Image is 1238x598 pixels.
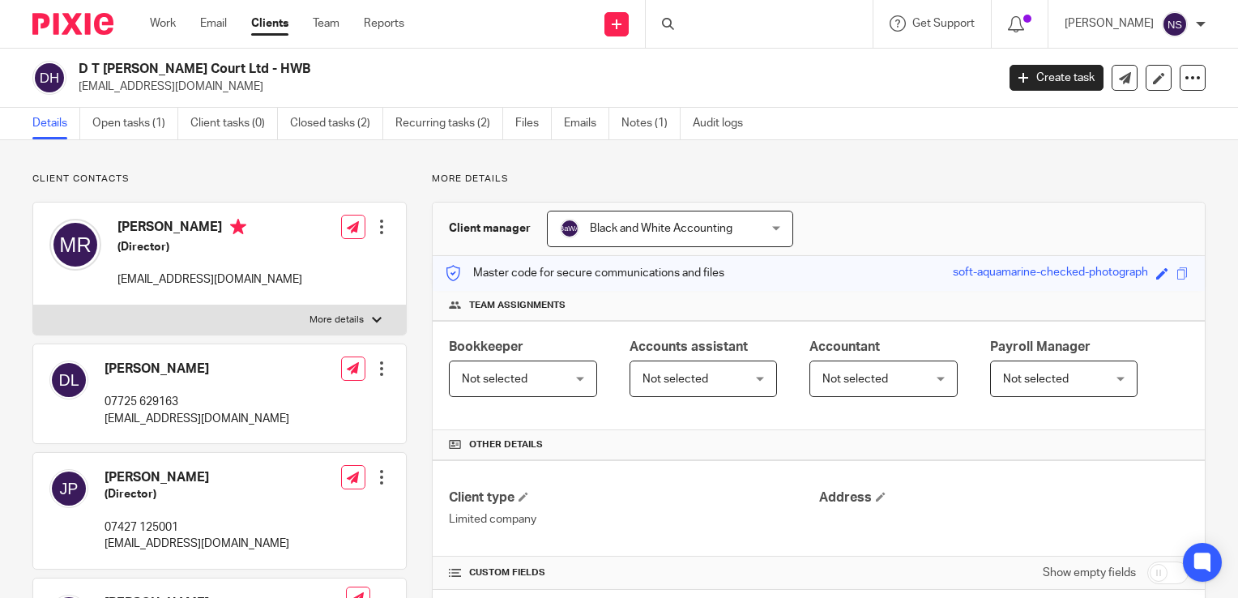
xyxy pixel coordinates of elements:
[190,108,278,139] a: Client tasks (0)
[1043,565,1136,581] label: Show empty fields
[200,15,227,32] a: Email
[1065,15,1154,32] p: [PERSON_NAME]
[313,15,339,32] a: Team
[290,108,383,139] a: Closed tasks (2)
[105,536,289,552] p: [EMAIL_ADDRESS][DOMAIN_NAME]
[79,79,985,95] p: [EMAIL_ADDRESS][DOMAIN_NAME]
[560,219,579,238] img: svg%3E
[990,340,1091,353] span: Payroll Manager
[822,374,888,385] span: Not selected
[150,15,176,32] a: Work
[105,486,289,502] h5: (Director)
[79,61,804,78] h2: D T [PERSON_NAME] Court Ltd - HWB
[32,173,407,186] p: Client contacts
[32,13,113,35] img: Pixie
[1162,11,1188,37] img: svg%3E
[32,61,66,95] img: svg%3E
[251,15,288,32] a: Clients
[449,220,531,237] h3: Client manager
[49,361,88,399] img: svg%3E
[515,108,552,139] a: Files
[230,219,246,235] i: Primary
[105,519,289,536] p: 07427 125001
[117,219,302,239] h4: [PERSON_NAME]
[590,223,732,234] span: Black and White Accounting
[462,374,527,385] span: Not selected
[809,340,880,353] span: Accountant
[395,108,503,139] a: Recurring tasks (2)
[642,374,708,385] span: Not selected
[92,108,178,139] a: Open tasks (1)
[1010,65,1104,91] a: Create task
[105,411,289,427] p: [EMAIL_ADDRESS][DOMAIN_NAME]
[693,108,755,139] a: Audit logs
[953,264,1148,283] div: soft-aquamarine-checked-photograph
[117,239,302,255] h5: (Director)
[445,265,724,281] p: Master code for secure communications and files
[49,469,88,508] img: svg%3E
[449,340,523,353] span: Bookkeeper
[105,361,289,378] h4: [PERSON_NAME]
[819,489,1189,506] h4: Address
[564,108,609,139] a: Emails
[105,394,289,410] p: 07725 629163
[469,299,566,312] span: Team assignments
[469,438,543,451] span: Other details
[449,511,818,528] p: Limited company
[117,271,302,288] p: [EMAIL_ADDRESS][DOMAIN_NAME]
[630,340,748,353] span: Accounts assistant
[49,219,101,271] img: svg%3E
[621,108,681,139] a: Notes (1)
[449,489,818,506] h4: Client type
[32,108,80,139] a: Details
[364,15,404,32] a: Reports
[449,566,818,579] h4: CUSTOM FIELDS
[309,314,364,327] p: More details
[432,173,1206,186] p: More details
[912,18,975,29] span: Get Support
[105,469,289,486] h4: [PERSON_NAME]
[1003,374,1069,385] span: Not selected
